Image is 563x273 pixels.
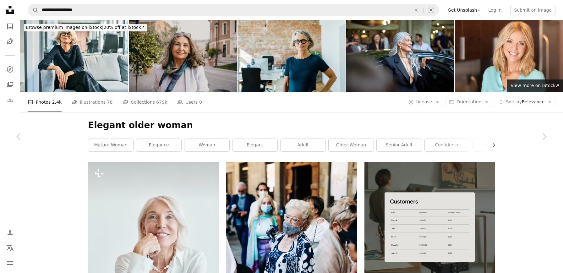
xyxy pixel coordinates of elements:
a: Collections [4,78,16,91]
span: View more on iStock ↗ [511,83,559,88]
a: senior adult [377,139,422,151]
a: woman [184,139,229,151]
a: elegance [136,139,181,151]
img: Smiling woman stepping out from car at event [346,20,454,92]
img: Portrait of a mature woman smiling at the camera. She is confident and proud [455,20,563,92]
button: scroll list to the right [488,139,495,151]
button: Clear [409,4,423,16]
a: Photos [4,20,16,33]
img: Confident senior businesswoman sitting in office lobby [20,20,128,92]
span: Browse premium images on iStock | [26,25,103,30]
span: 0 [199,99,202,106]
button: Orientation [445,97,492,107]
a: accessory [473,139,518,151]
span: 78 [107,99,113,106]
a: adult [281,139,325,151]
span: Relevance [506,99,544,105]
button: Language [4,242,16,254]
button: License [405,97,443,107]
h1: Elegant older woman [88,120,495,131]
button: Sort byRelevance [495,97,555,107]
div: 20% off at iStock ↗ [24,24,147,31]
button: Submit an image [510,5,555,15]
a: Vertical portrait of elegant mature woman smiling while sitting on chair backwards against white ... [88,257,219,263]
a: Explore [4,63,16,76]
span: License [416,99,432,104]
a: Next [525,106,563,167]
a: confidence [425,139,470,151]
button: Menu [4,257,16,269]
a: Collections 679k [123,92,167,112]
a: woman in black and white floral dress standing beside woman in pink shirt [226,246,357,252]
a: elegant [232,139,277,151]
a: Log in / Sign up [4,227,16,239]
a: older woman [329,139,374,151]
span: Orientation [456,99,481,104]
a: View more on iStock↗ [507,79,563,92]
form: Find visuals sitewide [28,4,439,16]
span: 679k [156,99,167,106]
a: Illustrations [4,35,16,48]
button: Search Unsplash [28,4,39,16]
a: Users 0 [177,92,202,112]
span: Sort by [506,99,522,104]
a: Browse premium images on iStock|20% off at iStock↗ [20,20,150,35]
img: Portrait of a senior businesswoman standing in office [238,20,346,92]
img: Outdoor image of gorgeous positive lady with charming smile and loose gray hair enjoying nice sum... [129,20,237,92]
a: Get Unsplash+ [444,5,484,15]
a: Illustrations 78 [72,92,112,112]
a: Log in [484,5,505,15]
a: Download History [4,93,16,106]
a: mature woman [88,139,133,151]
button: Visual search [424,4,439,16]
